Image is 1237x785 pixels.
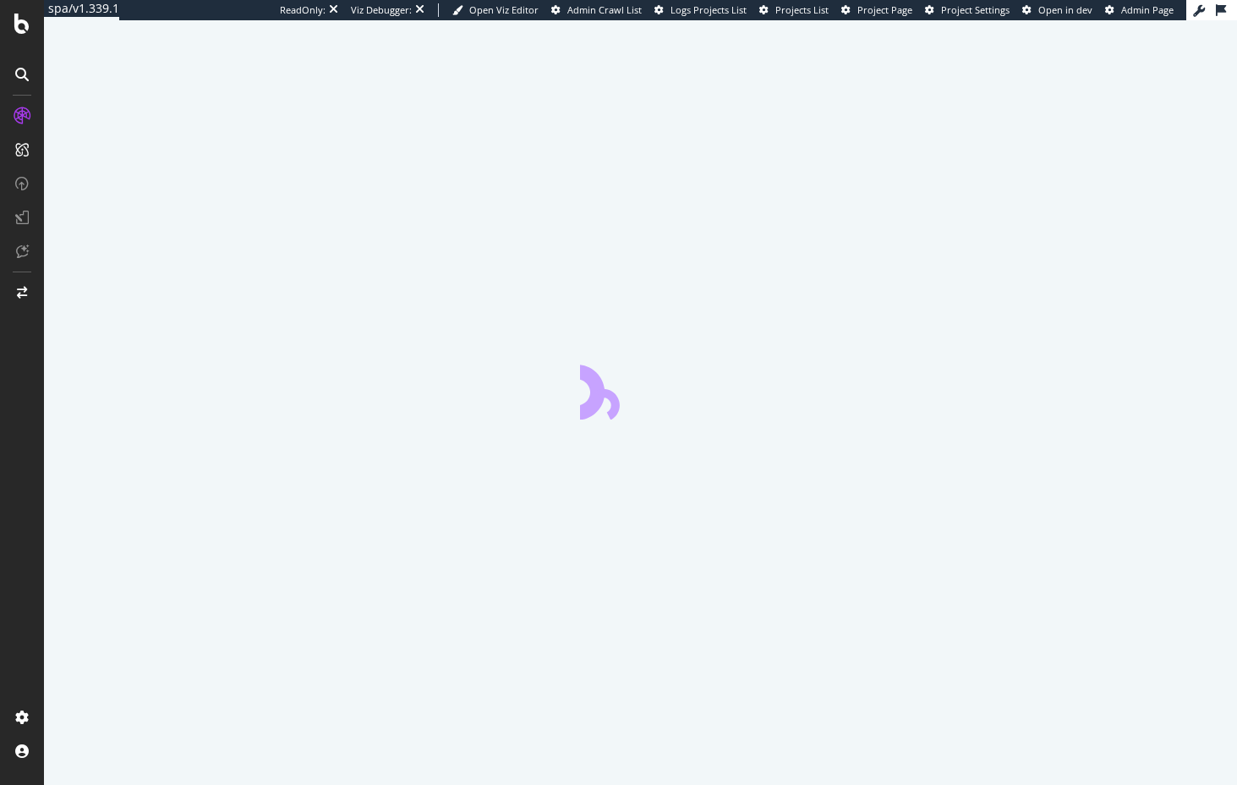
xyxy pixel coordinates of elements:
a: Project Settings [925,3,1010,17]
span: Project Settings [941,3,1010,16]
a: Admin Crawl List [551,3,642,17]
span: Admin Crawl List [567,3,642,16]
span: Open Viz Editor [469,3,539,16]
span: Project Page [857,3,912,16]
span: Admin Page [1121,3,1174,16]
a: Logs Projects List [654,3,747,17]
a: Open in dev [1022,3,1092,17]
a: Open Viz Editor [452,3,539,17]
a: Admin Page [1105,3,1174,17]
a: Projects List [759,3,829,17]
span: Open in dev [1038,3,1092,16]
span: Projects List [775,3,829,16]
div: ReadOnly: [280,3,326,17]
div: Viz Debugger: [351,3,412,17]
div: animation [580,359,702,420]
a: Project Page [841,3,912,17]
span: Logs Projects List [670,3,747,16]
